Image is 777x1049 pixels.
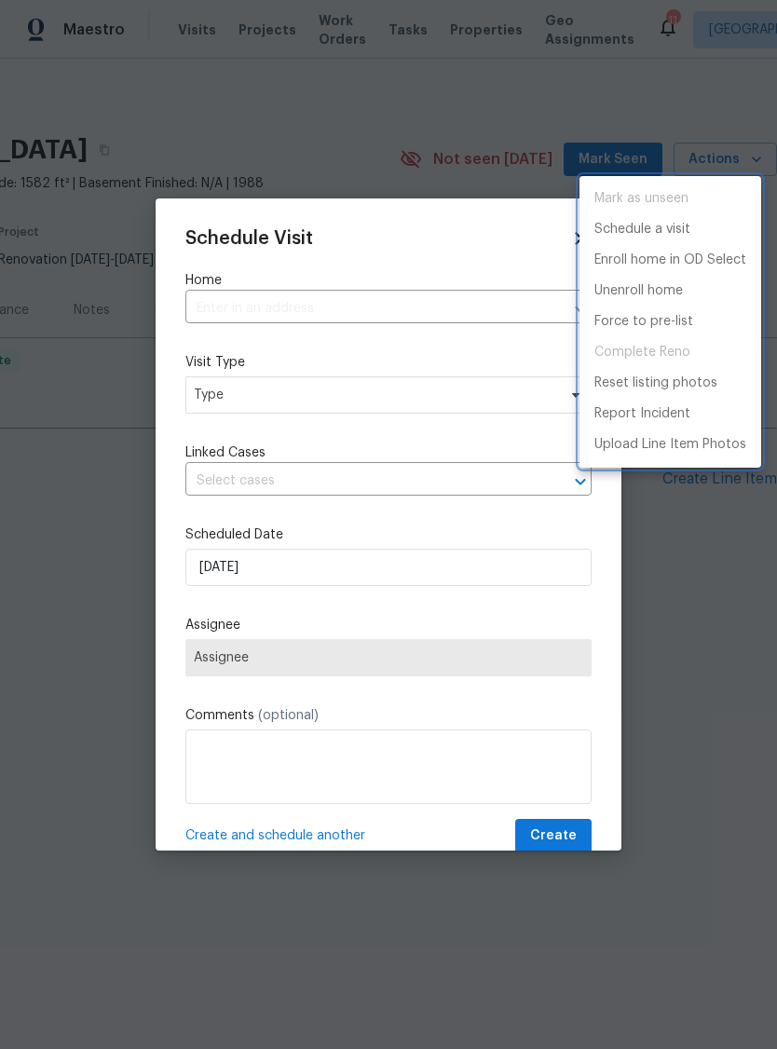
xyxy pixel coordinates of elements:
p: Enroll home in OD Select [594,251,746,270]
p: Schedule a visit [594,220,690,239]
p: Unenroll home [594,281,683,301]
p: Upload Line Item Photos [594,435,746,455]
p: Reset listing photos [594,374,717,393]
span: Project is already completed [579,337,761,368]
p: Report Incident [594,404,690,424]
p: Force to pre-list [594,312,693,332]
